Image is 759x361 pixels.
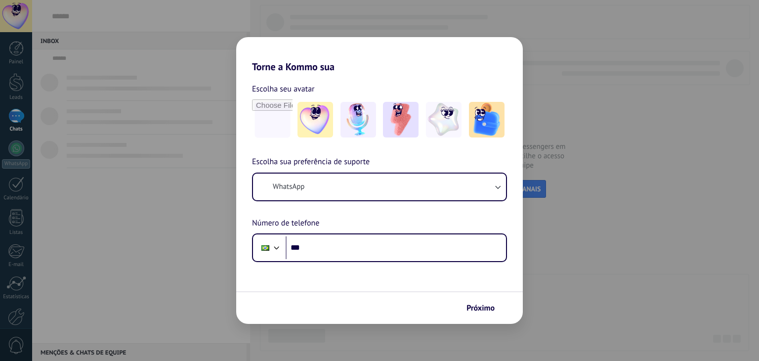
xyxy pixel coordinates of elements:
[340,102,376,137] img: -2.jpeg
[426,102,462,137] img: -4.jpeg
[252,156,370,169] span: Escolha sua preferência de suporte
[273,182,304,192] span: WhatsApp
[469,102,505,137] img: -5.jpeg
[297,102,333,137] img: -1.jpeg
[236,37,523,73] h2: Torne a Kommo sua
[383,102,419,137] img: -3.jpeg
[252,217,319,230] span: Número de telefone
[256,237,275,258] div: Brazil: + 55
[462,300,508,316] button: Próximo
[253,174,506,200] button: WhatsApp
[252,83,315,95] span: Escolha seu avatar
[466,305,495,312] span: Próximo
